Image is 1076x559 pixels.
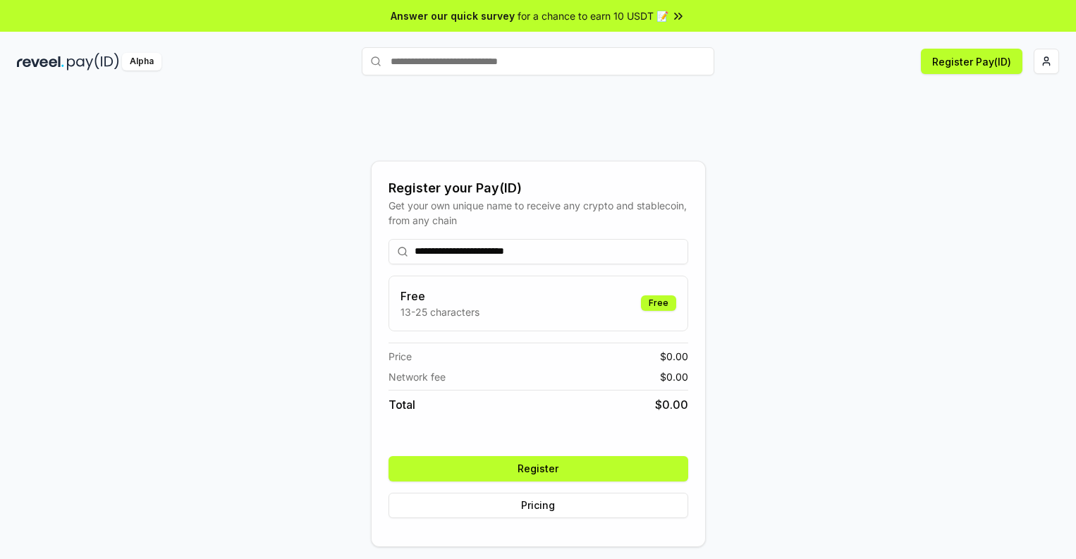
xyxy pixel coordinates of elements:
[518,8,668,23] span: for a chance to earn 10 USDT 📝
[660,349,688,364] span: $ 0.00
[17,53,64,70] img: reveel_dark
[391,8,515,23] span: Answer our quick survey
[389,396,415,413] span: Total
[655,396,688,413] span: $ 0.00
[389,349,412,364] span: Price
[921,49,1022,74] button: Register Pay(ID)
[389,198,688,228] div: Get your own unique name to receive any crypto and stablecoin, from any chain
[122,53,161,70] div: Alpha
[67,53,119,70] img: pay_id
[401,305,479,319] p: 13-25 characters
[641,295,676,311] div: Free
[660,369,688,384] span: $ 0.00
[389,456,688,481] button: Register
[389,493,688,518] button: Pricing
[401,288,479,305] h3: Free
[389,178,688,198] div: Register your Pay(ID)
[389,369,446,384] span: Network fee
